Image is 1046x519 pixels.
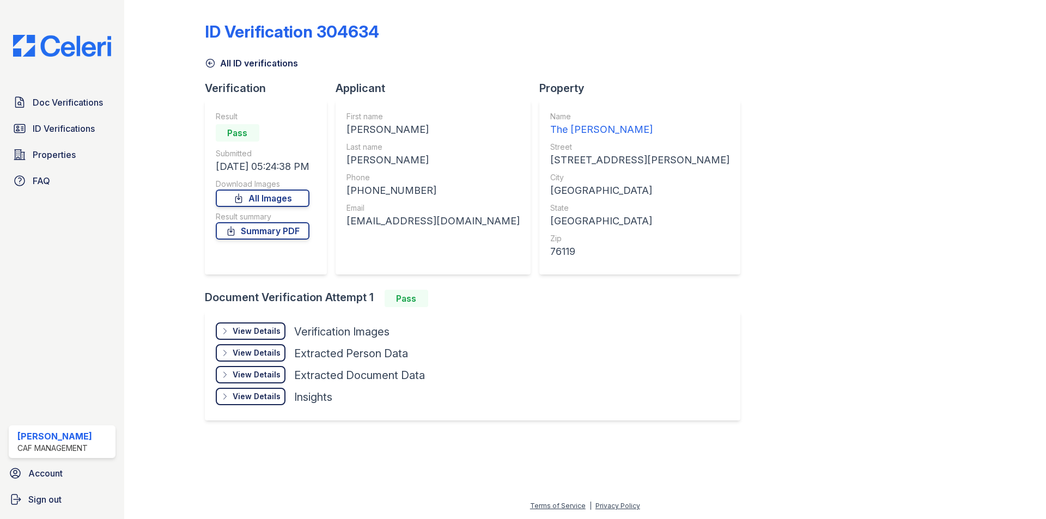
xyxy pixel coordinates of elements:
a: FAQ [9,170,115,192]
div: Phone [346,172,520,183]
a: Terms of Service [530,502,586,510]
div: [PHONE_NUMBER] [346,183,520,198]
div: View Details [233,347,281,358]
span: Properties [33,148,76,161]
div: Extracted Person Data [294,346,408,361]
div: Result summary [216,211,309,222]
span: Account [28,467,63,480]
div: Insights [294,389,332,405]
a: Properties [9,144,115,166]
a: All Images [216,190,309,207]
div: View Details [233,391,281,402]
div: [PERSON_NAME] [346,122,520,137]
div: Verification [205,81,336,96]
div: Result [216,111,309,122]
img: CE_Logo_Blue-a8612792a0a2168367f1c8372b55b34899dd931a85d93a1a3d3e32e68fde9ad4.png [4,35,120,57]
div: View Details [233,369,281,380]
div: Extracted Document Data [294,368,425,383]
div: [PERSON_NAME] [17,430,92,443]
div: Last name [346,142,520,152]
div: [PERSON_NAME] [346,152,520,168]
iframe: chat widget [1000,475,1035,508]
div: Document Verification Attempt 1 [205,290,749,307]
div: State [550,203,729,213]
div: Pass [385,290,428,307]
a: Doc Verifications [9,91,115,113]
a: Sign out [4,489,120,510]
div: Street [550,142,729,152]
div: [STREET_ADDRESS][PERSON_NAME] [550,152,729,168]
div: City [550,172,729,183]
div: | [589,502,592,510]
div: Download Images [216,179,309,190]
span: Sign out [28,493,62,506]
a: Privacy Policy [595,502,640,510]
div: Email [346,203,520,213]
div: CAF Management [17,443,92,454]
div: 76119 [550,244,729,259]
span: Doc Verifications [33,96,103,109]
div: Applicant [336,81,539,96]
a: ID Verifications [9,118,115,139]
div: [GEOGRAPHIC_DATA] [550,183,729,198]
span: ID Verifications [33,122,95,135]
div: Verification Images [294,324,390,339]
a: Summary PDF [216,222,309,240]
div: Submitted [216,148,309,159]
div: Pass [216,124,259,142]
div: View Details [233,326,281,337]
a: All ID verifications [205,57,298,70]
div: The [PERSON_NAME] [550,122,729,137]
div: [DATE] 05:24:38 PM [216,159,309,174]
a: Name The [PERSON_NAME] [550,111,729,137]
div: Name [550,111,729,122]
div: ID Verification 304634 [205,22,379,41]
span: FAQ [33,174,50,187]
div: [EMAIL_ADDRESS][DOMAIN_NAME] [346,213,520,229]
div: Zip [550,233,729,244]
div: First name [346,111,520,122]
div: Property [539,81,749,96]
div: [GEOGRAPHIC_DATA] [550,213,729,229]
a: Account [4,462,120,484]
